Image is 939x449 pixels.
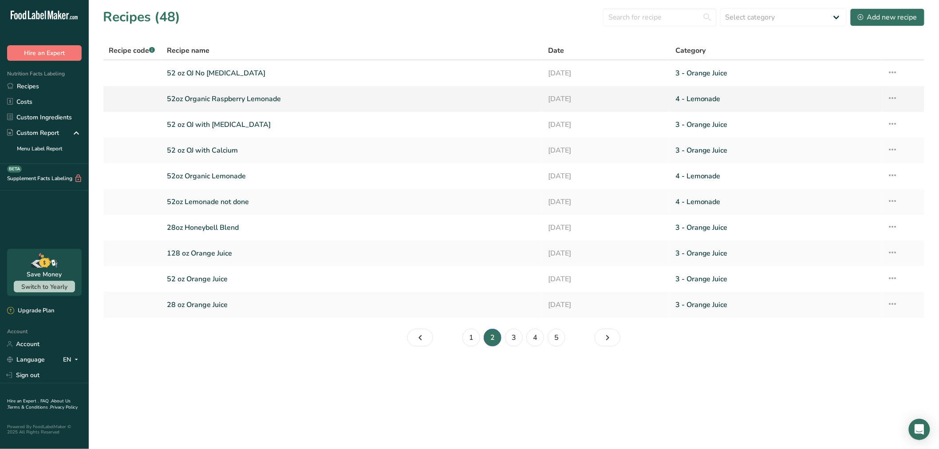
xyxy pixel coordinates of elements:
[675,270,877,288] a: 3 - Orange Juice
[7,398,39,404] a: Hire an Expert .
[109,46,155,55] span: Recipe code
[103,7,180,27] h1: Recipes (48)
[548,329,565,347] a: Page 5.
[14,281,75,292] button: Switch to Yearly
[909,419,930,440] div: Open Intercom Messenger
[548,167,665,185] a: [DATE]
[407,329,433,347] a: Page 1.
[858,12,917,23] div: Add new recipe
[27,270,62,279] div: Save Money
[675,167,877,185] a: 4 - Lemonade
[21,283,67,291] span: Switch to Yearly
[167,141,538,160] a: 52 oz OJ with Calcium
[675,244,877,263] a: 3 - Orange Juice
[548,270,665,288] a: [DATE]
[7,128,59,138] div: Custom Report
[167,270,538,288] a: 52 oz Orange Juice
[548,115,665,134] a: [DATE]
[548,193,665,211] a: [DATE]
[548,141,665,160] a: [DATE]
[7,424,82,435] div: Powered By FoodLabelMaker © 2025 All Rights Reserved
[548,45,564,56] span: Date
[167,218,538,237] a: 28oz Honeybell Blend
[167,244,538,263] a: 128 oz Orange Juice
[63,354,82,365] div: EN
[595,329,620,347] a: Page 3.
[548,90,665,108] a: [DATE]
[167,193,538,211] a: 52oz Lemonade not done
[675,45,706,56] span: Category
[462,329,480,347] a: Page 1.
[167,64,538,83] a: 52 oz OJ No [MEDICAL_DATA]
[167,90,538,108] a: 52oz Organic Raspberry Lemonade
[526,329,544,347] a: Page 4.
[675,64,877,83] a: 3 - Orange Juice
[50,404,78,410] a: Privacy Policy
[167,167,538,185] a: 52oz Organic Lemonade
[548,244,665,263] a: [DATE]
[167,295,538,314] a: 28 oz Orange Juice
[167,115,538,134] a: 52 oz OJ with [MEDICAL_DATA]
[7,307,54,315] div: Upgrade Plan
[548,64,665,83] a: [DATE]
[505,329,523,347] a: Page 3.
[548,218,665,237] a: [DATE]
[675,193,877,211] a: 4 - Lemonade
[7,398,71,410] a: About Us .
[7,45,82,61] button: Hire an Expert
[603,8,717,26] input: Search for recipe
[675,295,877,314] a: 3 - Orange Juice
[40,398,51,404] a: FAQ .
[850,8,925,26] button: Add new recipe
[7,165,22,173] div: BETA
[675,218,877,237] a: 3 - Orange Juice
[167,45,209,56] span: Recipe name
[675,141,877,160] a: 3 - Orange Juice
[675,115,877,134] a: 3 - Orange Juice
[548,295,665,314] a: [DATE]
[8,404,50,410] a: Terms & Conditions .
[7,352,45,367] a: Language
[675,90,877,108] a: 4 - Lemonade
